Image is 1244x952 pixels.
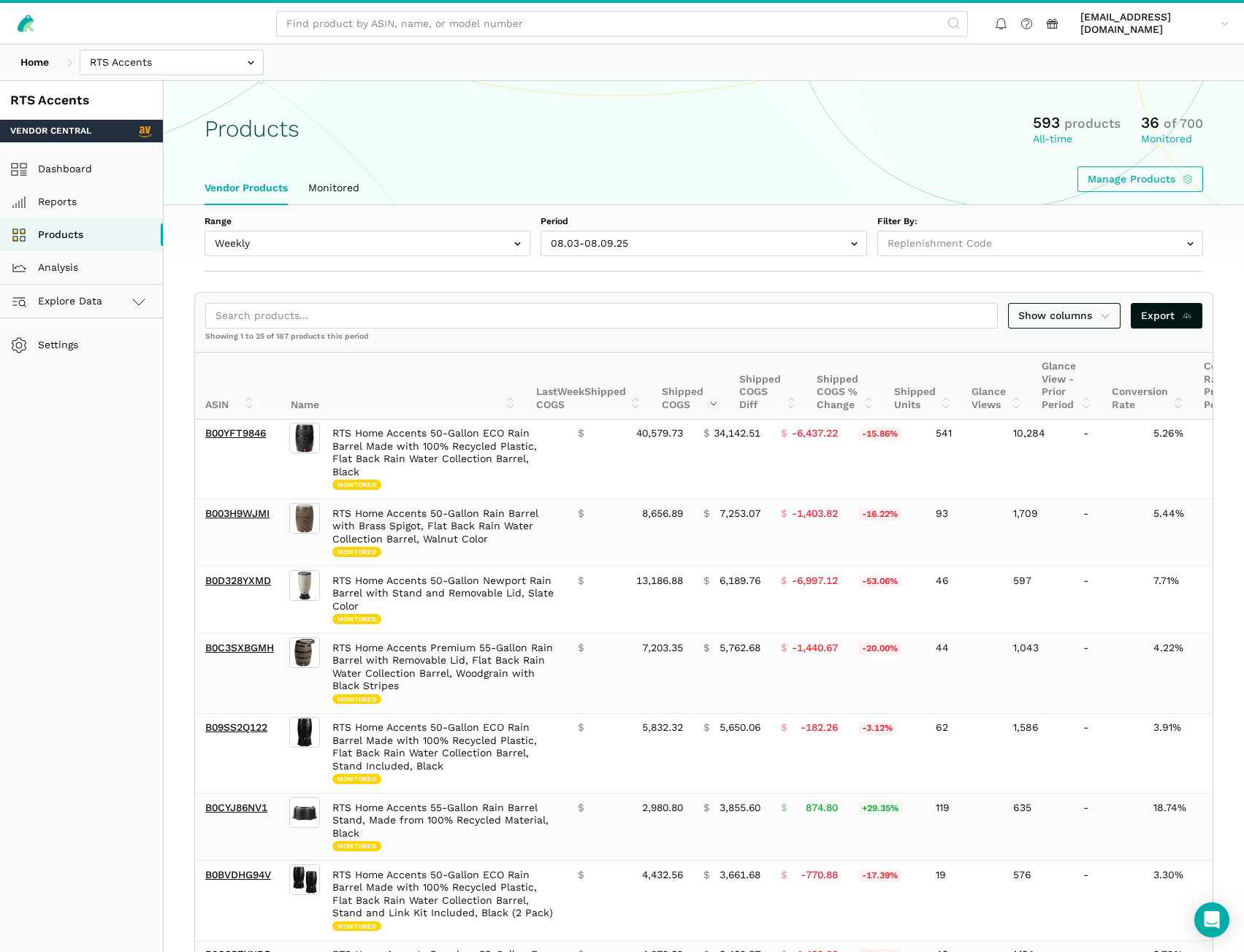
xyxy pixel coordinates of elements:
[1064,116,1121,131] span: products
[1033,113,1060,131] span: 593
[858,722,897,735] span: -3.12%
[781,575,787,588] span: $
[858,428,902,441] span: -15.86%
[1003,420,1073,499] td: 10,284
[1131,303,1203,329] a: Export
[332,480,381,490] span: Monitored
[322,713,568,794] td: RTS Home Accents 50-Gallon ECO Rain Barrel Made with 100% Recycled Plastic, Flat Back Rain Water ...
[557,385,584,397] span: Week
[1073,713,1143,794] td: -
[1141,113,1159,131] span: 36
[289,864,320,895] img: RTS Home Accents 50-Gallon ECO Rain Barrel Made with 100% Recycled Plastic, Flat Back Rain Water ...
[322,794,568,861] td: RTS Home Accents 55-Gallon Rain Barrel Stand, Made from 100% Recycled Material, Black
[205,721,267,733] a: B09SS2Q122
[636,575,683,588] span: 13,186.88
[1003,499,1073,567] td: 1,709
[289,570,320,601] img: RTS Home Accents 50-Gallon Newport Rain Barrel with Stand and Removable Lid, Slate Color
[781,721,787,734] span: $
[276,11,968,37] input: Find product by ASIN, name, or model number
[578,642,584,655] span: $
[703,507,709,521] span: $
[642,721,683,734] span: 5,832.32
[1073,634,1143,714] td: -
[195,331,1213,352] div: Showing 1 to 25 of 187 products this period
[1075,8,1234,39] a: [EMAIL_ADDRESS][DOMAIN_NAME]
[781,802,787,815] span: $
[578,721,584,734] span: $
[792,642,838,655] span: -1,440.67
[332,841,381,851] span: Monitored
[1143,794,1235,861] td: 18.74%
[642,802,683,815] span: 2,980.80
[1073,861,1143,941] td: -
[322,499,568,567] td: RTS Home Accents 50-Gallon Rain Barrel with Brass Spigot, Flat Back Rain Water Collection Barrel,...
[1102,353,1194,420] th: Conversion Rate: activate to sort column ascending
[332,774,381,784] span: Monitored
[642,642,683,655] span: 7,203.35
[714,427,760,440] span: 34,142.51
[1141,133,1203,146] div: Monitored
[1143,499,1235,567] td: 5.44%
[195,353,265,420] th: ASIN: activate to sort column ascending
[720,507,760,521] span: 7,253.07
[858,575,902,588] span: -53.06%
[792,575,838,588] span: -6,997.12
[205,869,271,880] a: B0BVDHG94V
[877,231,1203,256] input: Replenishment Code
[1080,11,1216,37] span: [EMAIL_ADDRESS][DOMAIN_NAME]
[1073,794,1143,861] td: -
[332,547,381,557] span: Monitored
[578,427,584,440] span: $
[926,634,1003,714] td: 44
[332,614,381,624] span: Monitored
[642,869,683,882] span: 4,432.56
[703,802,709,815] span: $
[926,567,1003,634] td: 46
[703,721,709,734] span: $
[806,353,884,420] th: Shipped COGS % Change: activate to sort column ascending
[729,353,806,420] th: Shipped COGS Diff: activate to sort column ascending
[194,172,298,205] a: Vendor Products
[1164,116,1203,131] span: of 700
[792,507,838,521] span: -1,403.82
[289,423,320,453] img: RTS Home Accents 50-Gallon ECO Rain Barrel Made with 100% Recycled Plastic, Flat Back Rain Water ...
[541,215,866,229] label: Period
[1018,308,1110,323] span: Show columns
[720,802,760,815] span: 3,855.60
[781,869,787,882] span: $
[526,353,652,420] th: Last Shipped COGS: activate to sort column ascending
[10,125,91,138] span: Vendor Central
[15,293,102,310] span: Explore Data
[1008,303,1121,329] a: Show columns
[926,420,1003,499] td: 541
[1033,133,1121,146] div: All-time
[801,721,838,734] span: -182.26
[289,797,320,828] img: RTS Home Accents 55-Gallon Rain Barrel Stand, Made from 100% Recycled Material, Black
[322,861,568,941] td: RTS Home Accents 50-Gallon ECO Rain Barrel Made with 100% Recycled Plastic, Flat Back Rain Water ...
[636,427,683,440] span: 40,579.73
[1073,567,1143,634] td: -
[1003,713,1073,794] td: 1,586
[205,575,271,586] a: B0D328YXMD
[720,642,760,655] span: 5,762.68
[926,713,1003,794] td: 62
[322,567,568,634] td: RTS Home Accents 50-Gallon Newport Rain Barrel with Stand and Removable Lid, Slate Color
[205,427,266,439] a: B00YFT9846
[10,91,153,110] div: RTS Accents
[289,637,320,668] img: RTS Home Accents Premium 55-Gallon Rain Barrel with Removable Lid, Flat Back Rain Water Collectio...
[332,694,381,705] span: Monitored
[781,507,787,521] span: $
[781,642,787,655] span: $
[858,508,902,521] span: -16.22%
[205,116,299,142] h1: Products
[205,642,274,653] a: B0C3SXBGMH
[781,427,787,440] span: $
[652,353,730,420] th: Shipped COGS: activate to sort column ascending
[858,802,903,815] span: +29.35%
[720,575,760,588] span: 6,189.76
[205,215,530,229] label: Range
[858,642,902,656] span: -20.00%
[1003,861,1073,941] td: 576
[289,717,320,748] img: RTS Home Accents 50-Gallon ECO Rain Barrel Made with 100% Recycled Plastic, Flat Back Rain Water ...
[578,507,584,521] span: $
